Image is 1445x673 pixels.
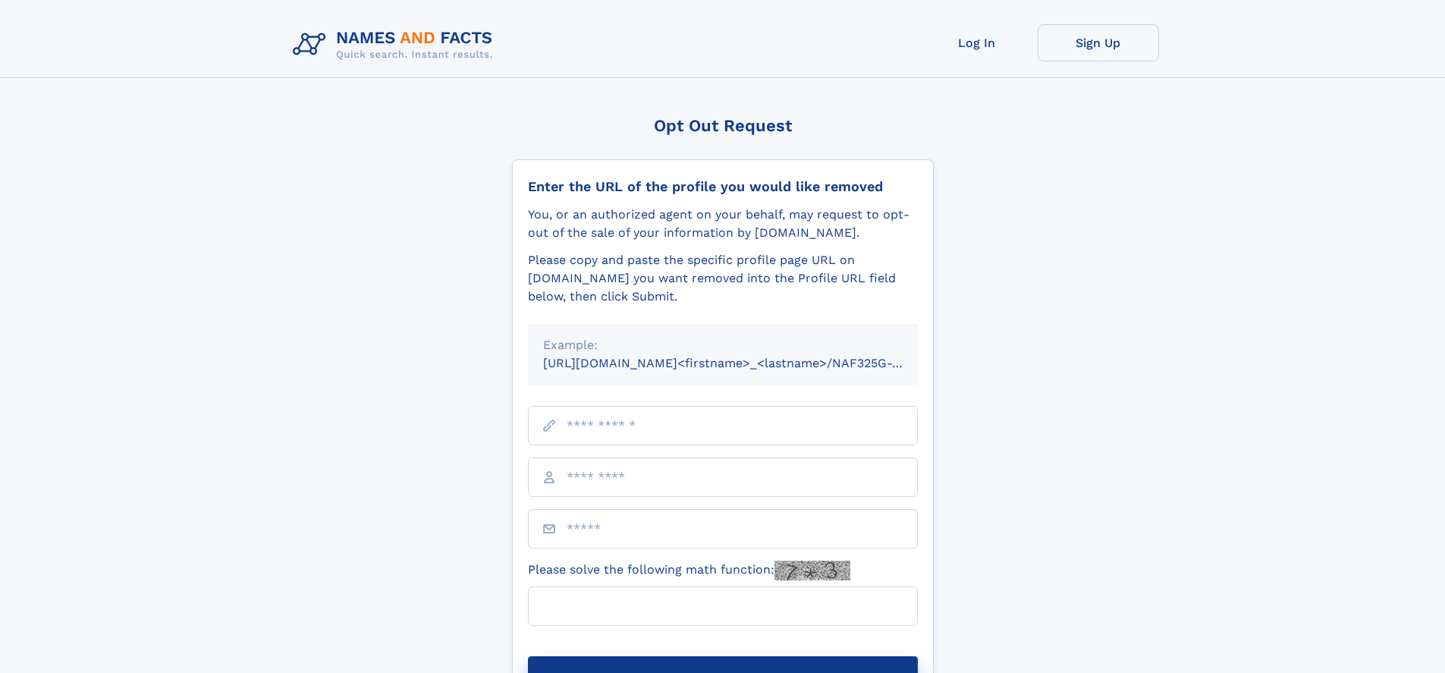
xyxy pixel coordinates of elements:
[528,251,918,306] div: Please copy and paste the specific profile page URL on [DOMAIN_NAME] you want removed into the Pr...
[528,178,918,195] div: Enter the URL of the profile you would like removed
[528,206,918,242] div: You, or an authorized agent on your behalf, may request to opt-out of the sale of your informatio...
[287,24,505,65] img: Logo Names and Facts
[543,356,947,370] small: [URL][DOMAIN_NAME]<firstname>_<lastname>/NAF325G-xxxxxxxx
[543,336,903,354] div: Example:
[528,561,850,580] label: Please solve the following math function:
[1038,24,1159,61] a: Sign Up
[512,116,934,135] div: Opt Out Request
[916,24,1038,61] a: Log In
